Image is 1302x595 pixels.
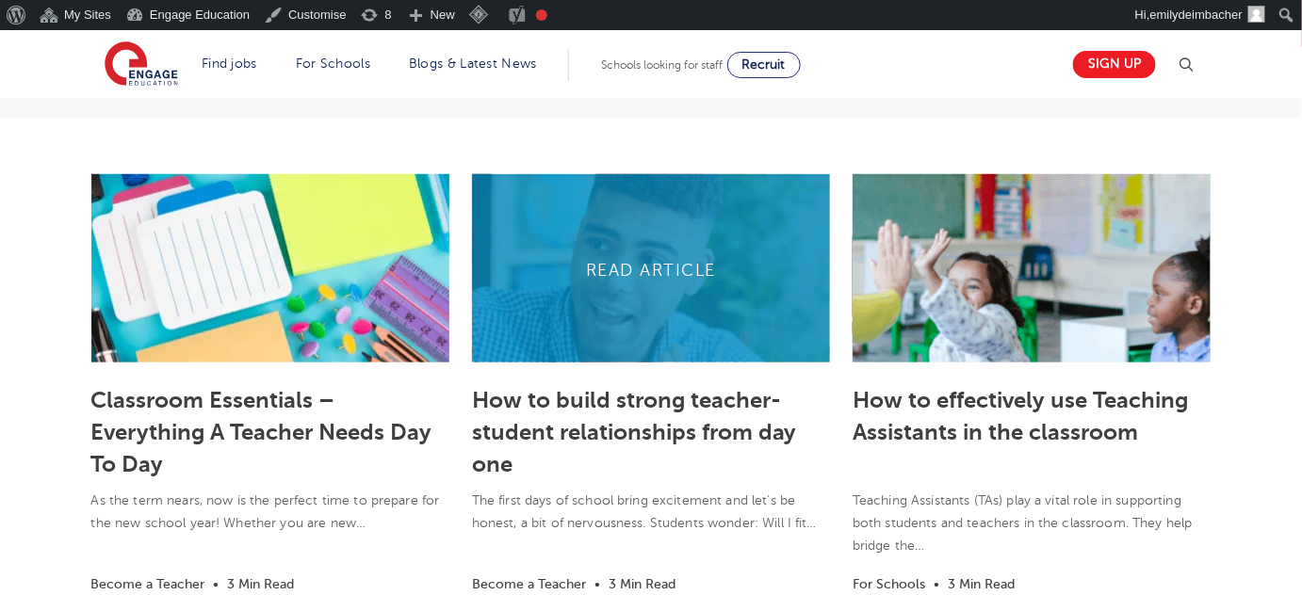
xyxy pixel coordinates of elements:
a: For Schools [296,56,370,71]
li: Become a Teacher [91,573,205,595]
span: Schools looking for staff [602,58,724,72]
p: Teaching Assistants (TAs) play a vital role in supporting both students and teachers in the class... [853,490,1211,557]
p: As the term nears, now is the perfect time to prepare for the new school year! Whether you are new… [91,490,449,535]
li: • [590,573,605,595]
a: Find jobs [202,56,257,71]
a: Classroom Essentials – Everything A Teacher Needs Day To Day [91,387,432,477]
img: Engage Education [105,41,178,88]
a: Sign up [1073,51,1156,78]
span: Recruit [742,57,786,72]
div: Focus keyphrase not set [536,9,547,21]
li: 3 Min Read [228,573,295,595]
a: How to build strong teacher-student relationships from day one [472,387,797,477]
li: 3 Min Read [609,573,675,595]
li: Become a Teacher [472,573,586,595]
li: • [929,573,944,595]
li: For Schools [853,573,925,595]
li: 3 Min Read [948,573,1015,595]
li: • [209,573,224,595]
a: Recruit [727,52,801,78]
span: emilydeimbacher [1150,8,1243,22]
p: The first days of school bring excitement and let’s be honest, a bit of nervousness. Students won... [472,490,830,535]
a: How to effectively use Teaching Assistants in the classroom [853,387,1188,445]
a: Blogs & Latest News [409,56,537,71]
